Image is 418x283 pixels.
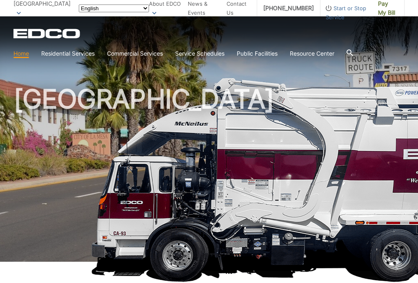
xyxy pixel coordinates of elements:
[79,4,149,12] select: Select a language
[290,49,334,58] a: Resource Center
[13,29,81,38] a: EDCD logo. Return to the homepage.
[175,49,225,58] a: Service Schedules
[41,49,95,58] a: Residential Services
[13,86,405,265] h1: [GEOGRAPHIC_DATA]
[13,49,29,58] a: Home
[237,49,278,58] a: Public Facilities
[107,49,163,58] a: Commercial Services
